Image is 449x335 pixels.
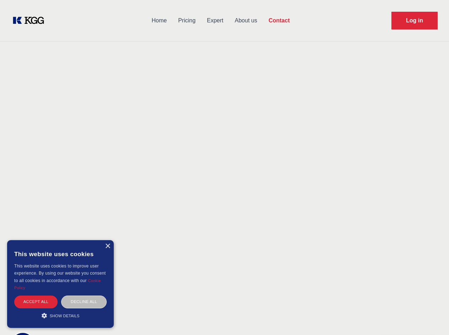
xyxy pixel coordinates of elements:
div: Decline all [61,296,107,308]
a: About us [229,11,263,30]
a: Expert [201,11,229,30]
span: Show details [50,314,80,318]
iframe: Chat Widget [413,301,449,335]
a: KOL Knowledge Platform: Talk to Key External Experts (KEE) [11,15,50,26]
div: Close [105,244,110,249]
a: Contact [263,11,295,30]
a: Request Demo [391,12,438,29]
a: Pricing [172,11,201,30]
div: This website uses cookies [14,245,107,263]
div: Accept all [14,296,58,308]
a: Home [146,11,172,30]
span: This website uses cookies to improve user experience. By using our website you consent to all coo... [14,264,106,283]
div: Show details [14,312,107,319]
a: Cookie Policy [14,279,101,290]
